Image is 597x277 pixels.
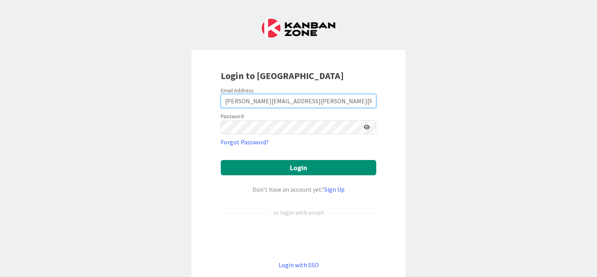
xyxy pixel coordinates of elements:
button: Login [221,160,376,175]
label: Email Address [221,87,254,94]
div: Don’t have an account yet? [221,185,376,194]
a: Login with SSO [279,261,319,269]
img: Kanban Zone [262,19,335,38]
label: Password [221,112,244,121]
keeper-lock: Open Keeper Popup [363,96,372,106]
div: or login with email [271,208,326,217]
a: Sign Up [324,185,345,193]
iframe: Sign in with Google Button [217,230,380,247]
a: Forgot Password? [221,137,269,147]
b: Login to [GEOGRAPHIC_DATA] [221,70,344,82]
keeper-lock: Open Keeper Popup [351,123,361,132]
